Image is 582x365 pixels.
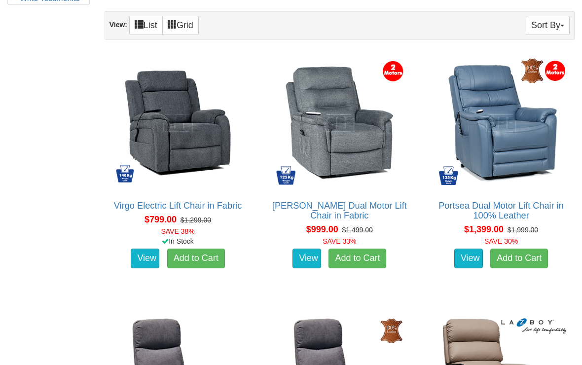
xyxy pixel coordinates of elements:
a: Virgo Electric Lift Chair in Fabric [114,201,242,211]
span: $799.00 [145,215,177,225]
a: List [129,16,163,36]
del: $1,999.00 [508,226,538,234]
font: SAVE 33% [323,238,356,246]
strong: View: [109,21,127,29]
span: $999.00 [306,225,338,235]
a: Add to Cart [490,249,548,269]
img: Virgo Electric Lift Chair in Fabric [110,56,246,192]
span: $1,399.00 [464,225,504,235]
a: Portsea Dual Motor Lift Chair in 100% Leather [438,201,564,221]
del: $1,299.00 [181,217,211,224]
a: Add to Cart [328,249,386,269]
img: Portsea Dual Motor Lift Chair in 100% Leather [433,56,569,192]
font: SAVE 30% [484,238,518,246]
a: Add to Cart [167,249,225,269]
a: View [292,249,321,269]
div: In Stock [103,237,254,247]
a: View [454,249,483,269]
font: SAVE 38% [161,228,194,236]
del: $1,499.00 [342,226,373,234]
a: View [131,249,159,269]
a: Grid [162,16,199,36]
button: Sort By [526,16,570,36]
a: [PERSON_NAME] Dual Motor Lift Chair in Fabric [272,201,407,221]
img: Bristow Dual Motor Lift Chair in Fabric [271,56,407,192]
